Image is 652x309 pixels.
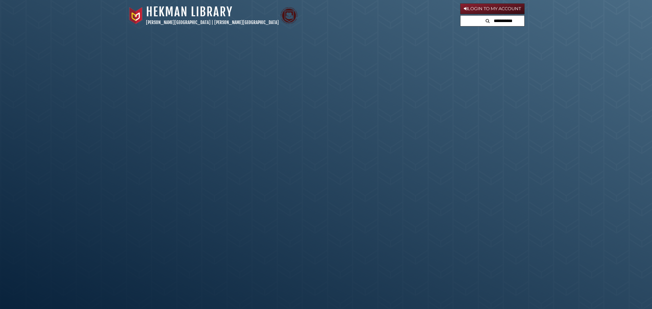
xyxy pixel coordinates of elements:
i: Search [486,19,490,23]
span: | [212,20,213,25]
img: Calvin Theological Seminary [280,7,297,24]
a: Hekman Library [146,4,233,19]
a: [PERSON_NAME][GEOGRAPHIC_DATA] [146,20,211,25]
a: Login to My Account [460,3,525,14]
a: [PERSON_NAME][GEOGRAPHIC_DATA] [214,20,279,25]
img: Calvin University [127,7,144,24]
button: Search [484,16,492,25]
